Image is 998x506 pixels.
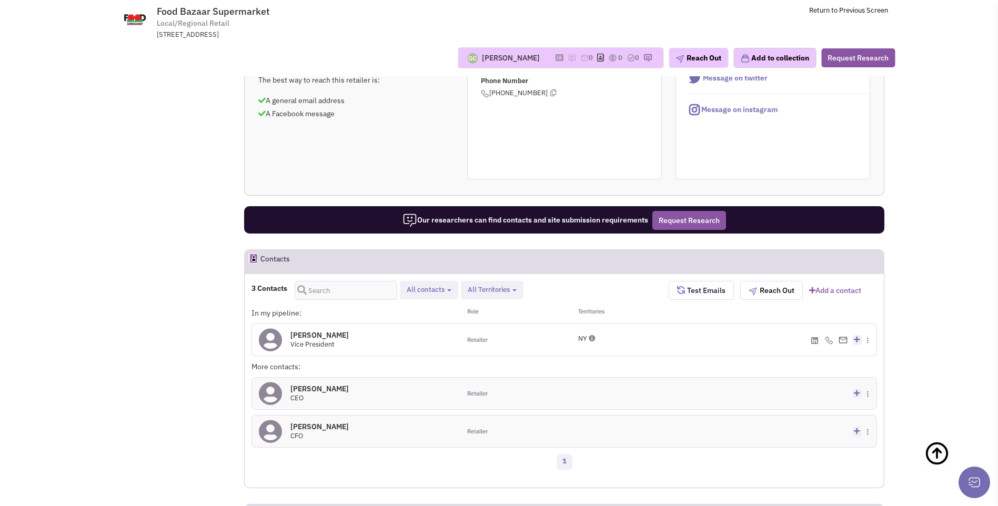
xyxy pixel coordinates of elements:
[258,108,453,119] p: A Facebook message
[740,54,750,63] img: icon-collection-lavender.png
[404,285,455,296] button: All contacts
[608,54,617,62] img: icon-dealamount.png
[290,393,304,402] span: CEO
[460,308,564,318] div: Role
[652,211,726,230] button: Request Research
[402,215,648,225] span: Our researchers can find contacts and site submission requirements
[258,75,453,85] p: The best way to reach this retailer is:
[157,30,431,40] div: [STREET_ADDRESS]
[468,285,510,294] span: All Territories
[749,287,757,296] img: plane.png
[669,281,734,300] button: Test Emails
[740,281,803,300] button: Reach Out
[251,284,287,293] h4: 3 Contacts
[482,53,540,63] div: [PERSON_NAME]
[703,73,768,83] span: Message on twitter
[578,334,587,343] span: NY
[467,336,488,345] span: Retailer
[701,105,778,114] span: Message on instagram
[251,308,460,318] div: In my pipeline:
[733,48,816,68] button: Add to collection
[465,285,520,296] button: All Territories
[290,330,349,340] h4: [PERSON_NAME]
[251,361,460,372] div: More contacts:
[557,454,572,470] a: 1
[295,281,397,300] input: Search
[839,337,848,343] img: Email%20Icon.png
[627,54,635,62] img: TaskCount.png
[689,73,768,83] a: Message on twitter
[481,76,661,86] p: Phone Number
[157,18,229,29] span: Local/Regional Retail
[564,308,669,318] div: Territories
[809,285,861,296] a: Add a contact
[643,54,652,62] img: research-icon.png
[689,105,778,114] a: Message on instagram
[260,250,290,273] h2: Contacts
[157,5,270,17] span: Food Bazaar Supermarket
[669,48,728,68] button: Reach Out
[821,48,895,67] button: Request Research
[635,53,639,62] span: 0
[481,88,556,97] span: [PHONE_NUMBER]
[589,53,593,62] span: 0
[809,6,888,15] a: Return to Previous Screen
[481,89,489,98] img: icon-phone.png
[467,428,488,436] span: Retailer
[290,340,335,349] span: Vice President
[290,384,349,393] h4: [PERSON_NAME]
[618,53,622,62] span: 0
[467,390,488,398] span: Retailer
[568,54,576,62] img: icon-note.png
[825,336,833,345] img: icon-phone.png
[676,55,684,63] img: plane.png
[924,430,977,499] a: Back To Top
[407,285,445,294] span: All contacts
[258,95,453,106] p: A general email address
[402,213,417,228] img: icon-researcher-20.png
[685,286,725,295] span: Test Emails
[290,431,303,440] span: CFO
[290,422,349,431] h4: [PERSON_NAME]
[580,54,589,62] img: icon-email-active-16.png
